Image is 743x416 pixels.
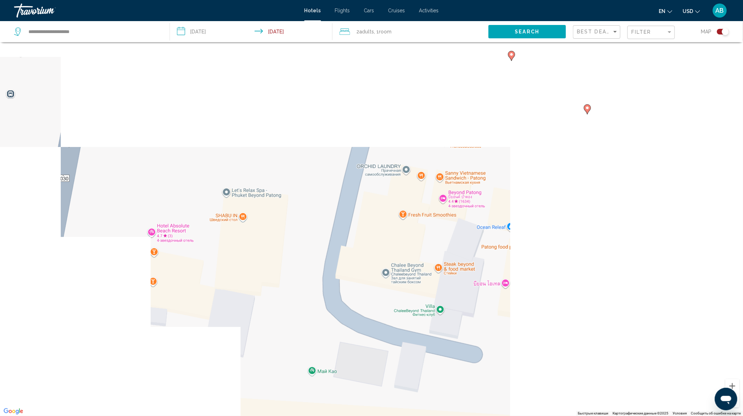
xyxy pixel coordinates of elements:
[577,29,614,34] span: Best Deals
[515,29,540,35] span: Search
[715,388,737,410] iframe: Кнопка запуска окна обмена сообщениями
[701,27,712,37] span: Map
[683,8,693,14] span: USD
[712,28,729,35] button: Toggle map
[170,21,333,42] button: Check-in date: Oct 27, 2025 Check-out date: Nov 6, 2025
[2,407,25,416] img: Google
[577,29,618,35] mat-select: Sort by
[356,27,374,37] span: 2
[725,379,739,393] button: Увеличить
[659,6,672,16] button: Change language
[14,4,297,18] a: Travorium
[659,8,666,14] span: en
[335,8,350,13] a: Flights
[333,21,488,42] button: Travelers: 2 adults, 0 children
[716,7,724,14] span: AB
[2,407,25,416] a: Открыть эту область в Google Картах (в новом окне)
[388,8,405,13] a: Cruises
[359,29,374,34] span: Adults
[631,29,651,35] span: Filter
[488,25,566,38] button: Search
[379,29,392,34] span: Room
[613,411,669,415] span: Картографические данные ©2025
[578,411,609,416] button: Быстрые клавиши
[364,8,374,13] a: Cars
[711,3,729,18] button: User Menu
[419,8,439,13] a: Activities
[683,6,700,16] button: Change currency
[304,8,321,13] a: Hotels
[374,27,392,37] span: , 1
[627,25,675,40] button: Filter
[673,411,687,415] a: Условия
[691,411,741,415] a: Сообщить об ошибке на карте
